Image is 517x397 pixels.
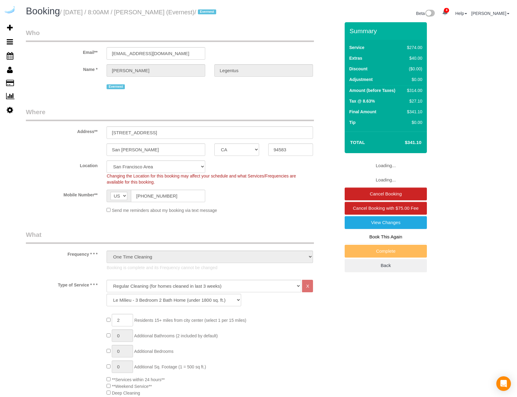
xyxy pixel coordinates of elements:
label: Location [21,160,102,169]
a: View Changes [345,216,427,229]
span: Cancel Booking with $75.00 Fee [353,206,419,211]
input: Zip Code** [268,143,313,156]
span: Changing the Location for this booking may affect your schedule and what Services/Frequencies are... [107,174,296,184]
label: Amount (before Taxes) [349,87,395,93]
a: Help [455,11,467,16]
small: / [DATE] / 8:00AM / [PERSON_NAME] (Evernest) [60,9,218,16]
label: Discount [349,66,368,72]
a: [PERSON_NAME] [471,11,509,16]
div: $274.00 [405,44,422,51]
legend: Who [26,28,314,42]
a: Beta [416,11,435,16]
h4: $341.10 [387,140,421,145]
span: Residents 15+ miles from city center (select 1 per 15 miles) [134,318,246,323]
a: Book This Again [345,230,427,243]
label: Tax @ 8.63% [349,98,375,104]
label: Mobile Number** [21,190,102,198]
label: Service [349,44,364,51]
span: **Services within 24 hours** [112,377,165,382]
a: Cancel Booking with $75.00 Fee [345,202,427,215]
p: Booking is complete and its Frequency cannot be changed [107,265,313,271]
span: Send me reminders about my booking via text message [112,208,217,213]
span: Additional Bedrooms [134,349,174,354]
img: New interface [425,10,435,18]
strong: Total [350,140,365,145]
label: Extras [349,55,362,61]
div: $27.10 [405,98,422,104]
input: Last Name** [214,64,313,77]
label: Name * [21,64,102,72]
span: / [195,9,218,16]
span: Booking [26,6,60,16]
div: $314.00 [405,87,422,93]
h3: Summary [350,27,424,34]
label: Type of Service * * * [21,280,102,288]
label: Final Amount [349,109,376,115]
span: Deep Cleaning [112,391,140,395]
label: Frequency * * * [21,249,102,257]
span: Evernest [198,9,216,14]
span: 4 [444,8,449,13]
div: $0.00 [405,76,422,83]
div: Open Intercom Messenger [496,376,511,391]
div: $0.00 [405,119,422,125]
div: $341.10 [405,109,422,115]
legend: What [26,230,314,244]
span: Additional Sq. Footage (1 = 500 sq ft.) [134,364,206,369]
a: 4 [439,6,451,19]
span: Evernest [107,84,125,89]
label: Tip [349,119,356,125]
a: Cancel Booking [345,188,427,200]
input: First Name** [107,64,205,77]
input: Mobile Number** [131,190,205,202]
div: $40.00 [405,55,422,61]
legend: Where [26,107,314,121]
img: Automaid Logo [4,6,16,15]
a: Back [345,259,427,272]
label: Adjustment [349,76,373,83]
div: ($0.00) [405,66,422,72]
span: Additional Bathrooms (2 included by default) [134,333,218,338]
